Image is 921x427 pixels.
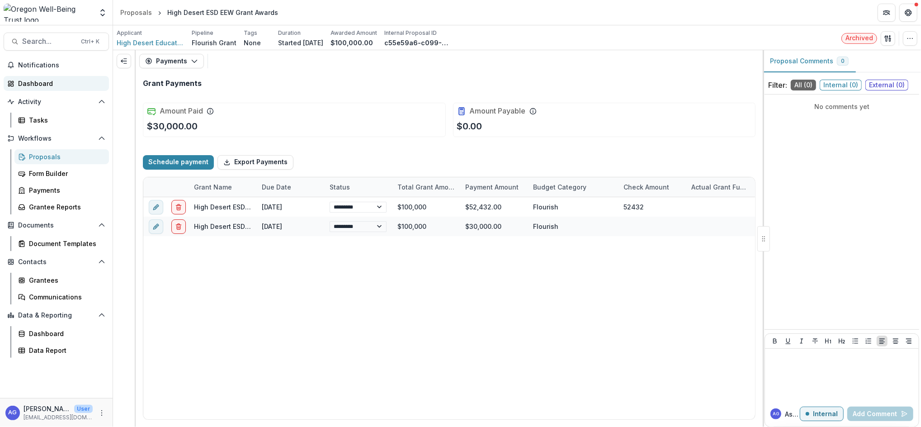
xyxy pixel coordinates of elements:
[18,79,102,88] div: Dashboard
[686,177,754,197] div: Actual Grant Funds Spent
[143,155,214,170] button: Schedule payment
[194,223,305,230] a: High Desert ESD EEW Grant Awards
[783,336,793,346] button: Underline
[768,80,787,90] p: Filter:
[384,29,437,37] p: Internal Proposal ID
[754,177,822,197] div: Request Amount
[618,177,686,197] div: Check Amount
[117,6,282,19] nav: breadcrumb
[460,177,528,197] div: Payment Amount
[29,185,102,195] div: Payments
[4,33,109,51] button: Search...
[18,62,105,69] span: Notifications
[256,197,324,217] div: [DATE]
[791,80,816,90] span: All ( 0 )
[823,336,834,346] button: Heading 1
[4,131,109,146] button: Open Workflows
[773,412,779,416] div: Asta Garmon
[528,177,618,197] div: Budget Category
[460,182,524,192] div: Payment Amount
[160,107,203,115] h2: Amount Paid
[117,38,184,47] a: High Desert Education Service District
[324,182,355,192] div: Status
[4,255,109,269] button: Open Contacts
[117,29,142,37] p: Applicant
[18,222,94,229] span: Documents
[813,410,838,418] p: Internal
[768,102,916,111] p: No comments yet
[763,50,856,72] button: Proposal Comments
[878,4,896,22] button: Partners
[278,38,323,47] p: Started [DATE]
[331,29,377,37] p: Awarded Amount
[686,182,754,192] div: Actual Grant Funds Spent
[903,336,914,346] button: Align Right
[331,38,373,47] p: $100,000.00
[457,119,482,133] p: $0.00
[4,76,109,91] a: Dashboard
[29,115,102,125] div: Tasks
[18,258,94,266] span: Contacts
[278,29,301,37] p: Duration
[863,336,874,346] button: Ordered List
[256,182,297,192] div: Due Date
[470,107,526,115] h2: Amount Payable
[890,336,901,346] button: Align Center
[460,197,528,217] div: $52,432.00
[29,202,102,212] div: Grantee Reports
[189,182,237,192] div: Grant Name
[460,217,528,236] div: $30,000.00
[810,336,821,346] button: Strike
[618,182,675,192] div: Check Amount
[820,80,862,90] span: Internal ( 0 )
[217,155,293,170] button: Export Payments
[29,329,102,338] div: Dashboard
[96,4,109,22] button: Open entity switcher
[324,177,392,197] div: Status
[96,408,107,418] button: More
[192,38,236,47] p: Flourish Grant
[785,409,800,419] p: Asta G
[392,182,460,192] div: Total Grant Amount
[9,410,17,416] div: Asta Garmon
[14,199,109,214] a: Grantee Reports
[528,182,592,192] div: Budget Category
[841,58,845,64] span: 0
[171,219,186,233] button: delete
[256,217,324,236] div: [DATE]
[120,8,152,17] div: Proposals
[256,177,324,197] div: Due Date
[14,149,109,164] a: Proposals
[533,202,558,212] div: Flourish
[392,177,460,197] div: Total Grant Amount
[29,152,102,161] div: Proposals
[147,119,198,133] p: $30,000.00
[189,177,256,197] div: Grant Name
[754,182,817,192] div: Request Amount
[14,113,109,128] a: Tasks
[139,54,204,68] button: Payments
[244,38,261,47] p: None
[79,37,101,47] div: Ctrl + K
[770,336,780,346] button: Bold
[4,4,93,22] img: Oregon Well-Being Trust logo
[865,80,908,90] span: External ( 0 )
[18,98,94,106] span: Activity
[623,202,644,212] div: 52432
[533,222,558,231] div: Flourish
[14,166,109,181] a: Form Builder
[29,292,102,302] div: Communications
[29,169,102,178] div: Form Builder
[167,8,278,17] div: High Desert ESD EEW Grant Awards
[800,407,844,421] button: Internal
[171,199,186,214] button: delete
[4,308,109,323] button: Open Data & Reporting
[4,218,109,232] button: Open Documents
[14,236,109,251] a: Document Templates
